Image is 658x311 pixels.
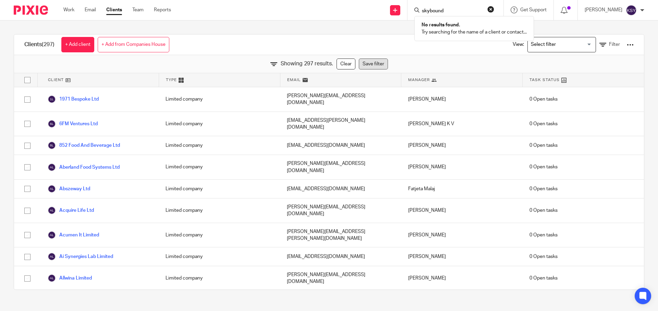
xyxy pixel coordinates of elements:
a: Aberland Food Systems Ltd [48,163,120,171]
a: Acquire Life Ltd [48,206,94,215]
img: svg%3E [48,141,56,150]
div: [EMAIL_ADDRESS][DOMAIN_NAME] [280,180,401,198]
div: Limited company [159,198,280,223]
div: Limited company [159,136,280,155]
span: 0 Open tasks [529,185,558,192]
div: Limited company [159,112,280,136]
div: Limited company [159,87,280,112]
div: [PERSON_NAME] K V [401,112,523,136]
span: 0 Open tasks [529,253,558,260]
img: svg%3E [48,95,56,103]
div: Limited company [159,180,280,198]
img: svg%3E [48,274,56,282]
a: Email [85,7,96,13]
div: Limited company [159,223,280,247]
div: [PERSON_NAME][EMAIL_ADDRESS][DOMAIN_NAME] [280,266,401,290]
img: svg%3E [48,252,56,261]
span: 0 Open tasks [529,120,558,127]
input: Search [421,8,483,14]
div: [PERSON_NAME] [401,198,523,223]
span: Client [48,77,64,83]
input: Select all [21,74,34,87]
img: svg%3E [48,120,56,128]
div: Fatjeta Malaj [401,180,523,198]
a: Allwina Limited [48,274,92,282]
div: [PERSON_NAME] [401,247,523,266]
div: [PERSON_NAME][EMAIL_ADDRESS][PERSON_NAME][DOMAIN_NAME] [280,223,401,247]
span: 0 Open tasks [529,207,558,214]
img: Pixie [14,5,48,15]
span: (297) [42,42,54,47]
div: Limited company [159,266,280,290]
h1: Clients [24,41,54,48]
a: 852 Food And Beverage Ltd [48,141,120,150]
div: [PERSON_NAME] [401,266,523,290]
a: + Add from Companies House [98,37,169,52]
span: Get Support [520,8,547,12]
a: Clear [337,59,355,69]
a: 6FM Ventures Ltd [48,120,98,128]
div: [PERSON_NAME][EMAIL_ADDRESS][DOMAIN_NAME] [280,155,401,179]
a: Clients [106,7,122,13]
img: svg%3E [626,5,637,16]
span: Email [287,77,301,83]
a: Abszeway Ltd [48,185,90,193]
span: 0 Open tasks [529,164,558,170]
div: [PERSON_NAME] [401,155,523,179]
div: [PERSON_NAME] [401,87,523,112]
span: Type [166,77,177,83]
input: Search for option [528,39,592,51]
span: Task Status [529,77,560,83]
div: [PERSON_NAME][EMAIL_ADDRESS][DOMAIN_NAME] [280,198,401,223]
span: 0 Open tasks [529,142,558,149]
a: 1971 Bespoke Ltd [48,95,99,103]
a: Team [132,7,144,13]
img: svg%3E [48,206,56,215]
div: [PERSON_NAME] [401,136,523,155]
div: [EMAIL_ADDRESS][DOMAIN_NAME] [280,247,401,266]
a: Reports [154,7,171,13]
a: Save filter [359,59,388,69]
div: Limited company [159,155,280,179]
div: Search for option [527,37,596,52]
a: Work [63,7,74,13]
div: Limited company [159,247,280,266]
span: 0 Open tasks [529,96,558,103]
a: Ai Synergies Lab Limited [48,252,113,261]
a: Acumen It Limited [48,231,99,239]
div: [EMAIL_ADDRESS][DOMAIN_NAME] [280,136,401,155]
img: svg%3E [48,163,56,171]
span: 0 Open tasks [529,232,558,238]
img: svg%3E [48,185,56,193]
a: + Add client [61,37,94,52]
span: 0 Open tasks [529,275,558,282]
span: Filter [609,42,620,47]
img: svg%3E [48,231,56,239]
p: [PERSON_NAME] [585,7,622,13]
div: [PERSON_NAME][EMAIL_ADDRESS][DOMAIN_NAME] [280,87,401,112]
div: [PERSON_NAME] [401,223,523,247]
span: Manager [408,77,430,83]
div: [EMAIL_ADDRESS][PERSON_NAME][DOMAIN_NAME] [280,112,401,136]
span: Showing 297 results. [281,60,333,68]
div: View: [502,35,634,55]
button: Clear [487,6,494,13]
